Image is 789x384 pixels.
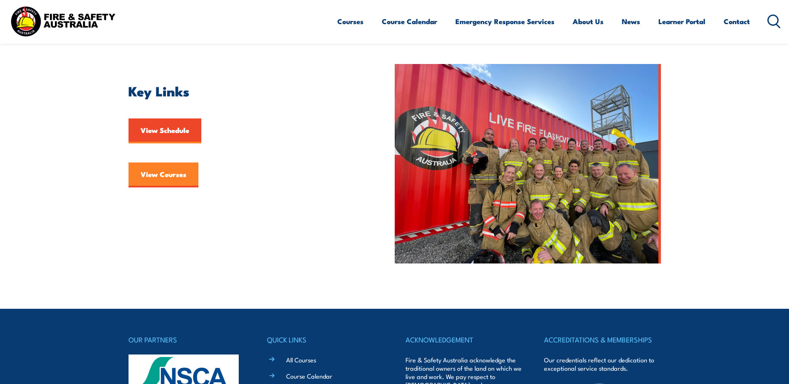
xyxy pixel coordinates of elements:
[286,372,332,380] a: Course Calendar
[129,85,356,96] h2: Key Links
[573,10,603,32] a: About Us
[544,356,660,372] p: Our credentials reflect our dedication to exceptional service standards.
[129,162,198,187] a: View Courses
[455,10,554,32] a: Emergency Response Services
[622,10,640,32] a: News
[337,10,364,32] a: Courses
[382,10,437,32] a: Course Calendar
[286,355,316,364] a: All Courses
[544,334,660,345] h4: ACCREDITATIONS & MEMBERSHIPS
[267,334,383,345] h4: QUICK LINKS
[406,334,522,345] h4: ACKNOWLEDGEMENT
[658,10,705,32] a: Learner Portal
[724,10,750,32] a: Contact
[129,334,245,345] h4: OUR PARTNERS
[129,118,201,143] a: View Schedule
[395,64,661,263] img: FSA People – Team photo aug 2023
